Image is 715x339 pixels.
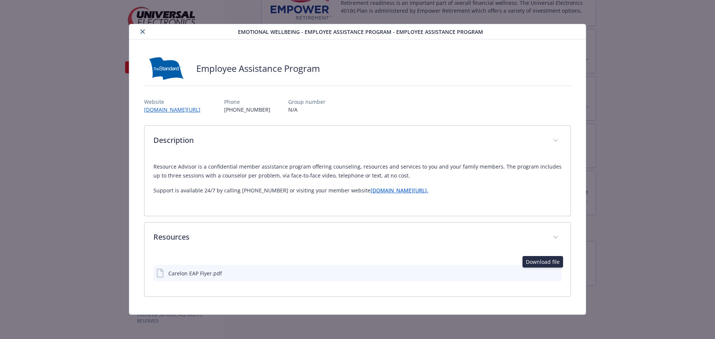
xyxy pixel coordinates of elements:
div: Resources [144,223,571,253]
img: Standard Insurance Company [144,57,189,80]
div: Download file [522,256,563,268]
button: close [138,27,147,36]
p: [PHONE_NUMBER] [224,106,270,113]
p: Group number [288,98,325,106]
p: Support is available 24/7 by calling [PHONE_NUMBER] or visiting your member website [153,186,562,195]
a: [DOMAIN_NAME][URL] [144,106,206,113]
span: Emotional Wellbeing - Employee Assistance Program - Employee Assistance Program [238,28,483,36]
button: download file [540,269,546,277]
div: Description [144,156,571,216]
div: Carelon EAP Flyer.pdf [168,269,222,277]
p: N/A [288,106,325,113]
div: details for plan Emotional Wellbeing - Employee Assistance Program - Employee Assistance Program [71,24,643,315]
div: Resources [144,253,571,296]
div: Description [144,126,571,156]
p: Resource Advisor is a confidential member assistance program offering counseling, resources and s... [153,162,562,180]
p: Resources [153,231,544,243]
a: [DOMAIN_NAME][URL]. [371,187,428,194]
p: Phone [224,98,270,106]
h2: Employee Assistance Program [196,62,320,75]
button: preview file [552,269,559,277]
p: Website [144,98,206,106]
p: Description [153,135,544,146]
